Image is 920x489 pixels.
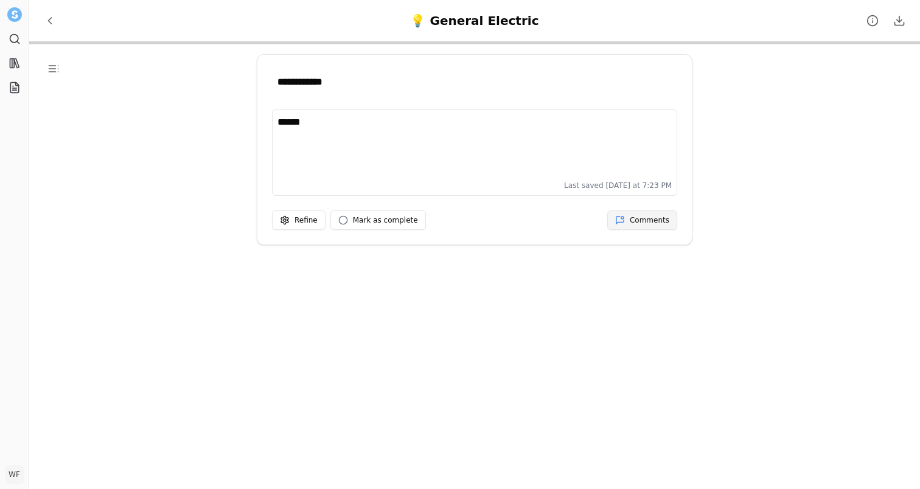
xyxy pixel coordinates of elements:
[39,10,61,32] button: Back to Projects
[353,215,418,225] span: Mark as complete
[330,210,426,230] button: Mark as complete
[5,78,24,97] a: Projects
[5,54,24,73] a: Library
[5,465,24,484] button: WF
[7,7,22,22] img: Settle
[410,12,538,29] div: 💡 General Electric
[294,215,318,225] span: Refine
[5,5,24,24] button: Settle
[862,10,883,32] button: Project details
[630,215,669,225] span: Comments
[5,29,24,49] a: Search
[272,210,326,230] button: Refine
[607,210,677,230] button: Comments
[564,181,672,190] span: Last saved [DATE] at 7:23 PM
